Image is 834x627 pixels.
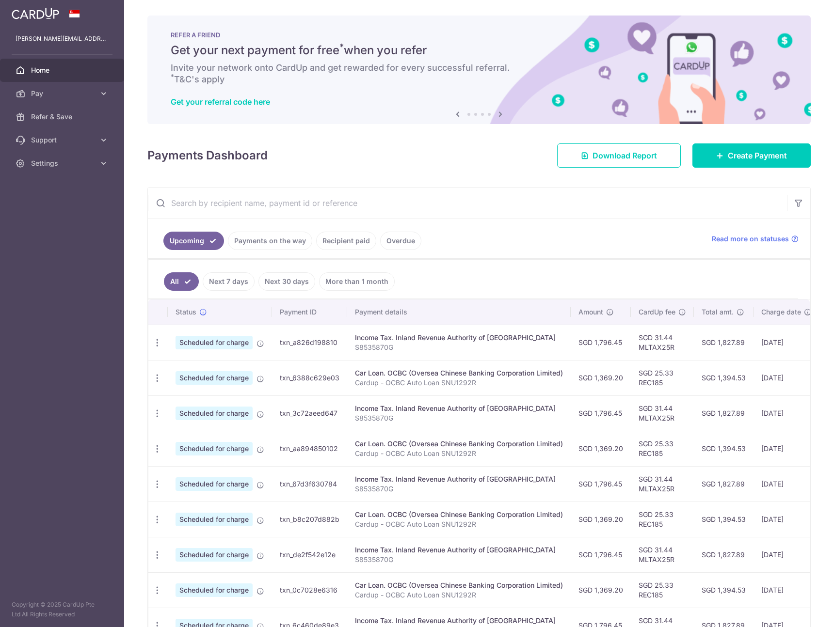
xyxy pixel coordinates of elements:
[164,272,199,291] a: All
[319,272,395,291] a: More than 1 month
[355,378,563,388] p: Cardup - OCBC Auto Loan SNU1292R
[631,360,694,395] td: SGD 25.33 REC185
[771,598,824,622] iframe: Opens a widget where you can find more information
[355,545,563,555] div: Income Tax. Inland Revenue Authority of [GEOGRAPHIC_DATA]
[355,439,563,449] div: Car Loan. OCBC (Oversea Chinese Banking Corporation Limited)
[272,466,347,502] td: txn_67d3f630784
[355,510,563,519] div: Car Loan. OCBC (Oversea Chinese Banking Corporation Limited)
[355,368,563,378] div: Car Loan. OCBC (Oversea Chinese Banking Corporation Limited)
[272,537,347,572] td: txn_de2f542e12e
[571,502,631,537] td: SGD 1,369.20
[163,232,224,250] a: Upcoming
[272,299,347,325] th: Payment ID
[754,395,819,431] td: [DATE]
[176,371,253,385] span: Scheduled for charge
[571,431,631,466] td: SGD 1,369.20
[355,404,563,413] div: Income Tax. Inland Revenue Authority of [GEOGRAPHIC_DATA]
[148,188,787,219] input: Search by recipient name, payment id or reference
[557,143,681,168] a: Download Report
[176,548,253,562] span: Scheduled for charge
[754,325,819,360] td: [DATE]
[631,502,694,537] td: SGD 25.33 REC185
[355,519,563,529] p: Cardup - OCBC Auto Loan SNU1292R
[31,89,95,98] span: Pay
[355,616,563,626] div: Income Tax. Inland Revenue Authority of [GEOGRAPHIC_DATA]
[31,65,95,75] span: Home
[754,537,819,572] td: [DATE]
[147,147,268,164] h4: Payments Dashboard
[631,537,694,572] td: SGD 31.44 MLTAX25R
[171,97,270,107] a: Get your referral code here
[272,395,347,431] td: txn_3c72aeed647
[380,232,421,250] a: Overdue
[176,477,253,491] span: Scheduled for charge
[355,343,563,352] p: S8535870G
[176,583,253,597] span: Scheduled for charge
[593,150,657,161] span: Download Report
[571,395,631,431] td: SGD 1,796.45
[171,43,787,58] h5: Get your next payment for free when you refer
[12,8,59,19] img: CardUp
[272,502,347,537] td: txn_b8c207d882b
[631,572,694,608] td: SGD 25.33 REC185
[355,590,563,600] p: Cardup - OCBC Auto Loan SNU1292R
[754,502,819,537] td: [DATE]
[754,431,819,466] td: [DATE]
[316,232,376,250] a: Recipient paid
[171,62,787,85] h6: Invite your network onto CardUp and get rewarded for every successful referral. T&C's apply
[694,431,754,466] td: SGD 1,394.53
[355,580,563,590] div: Car Loan. OCBC (Oversea Chinese Banking Corporation Limited)
[631,431,694,466] td: SGD 25.33 REC185
[31,158,95,168] span: Settings
[355,474,563,484] div: Income Tax. Inland Revenue Authority of [GEOGRAPHIC_DATA]
[639,307,675,317] span: CardUp fee
[571,537,631,572] td: SGD 1,796.45
[355,413,563,423] p: S8535870G
[754,572,819,608] td: [DATE]
[712,234,789,244] span: Read more on statuses
[692,143,811,168] a: Create Payment
[16,34,109,44] p: [PERSON_NAME][EMAIL_ADDRESS][DOMAIN_NAME]
[355,333,563,343] div: Income Tax. Inland Revenue Authority of [GEOGRAPHIC_DATA]
[694,395,754,431] td: SGD 1,827.89
[176,307,196,317] span: Status
[355,555,563,564] p: S8535870G
[571,466,631,502] td: SGD 1,796.45
[712,234,799,244] a: Read more on statuses
[355,449,563,458] p: Cardup - OCBC Auto Loan SNU1292R
[176,336,253,349] span: Scheduled for charge
[631,466,694,502] td: SGD 31.44 MLTAX25R
[228,232,312,250] a: Payments on the way
[754,466,819,502] td: [DATE]
[694,502,754,537] td: SGD 1,394.53
[147,16,811,124] img: RAF banner
[272,325,347,360] td: txn_a826d198810
[347,299,571,325] th: Payment details
[203,272,255,291] a: Next 7 days
[571,572,631,608] td: SGD 1,369.20
[176,407,253,420] span: Scheduled for charge
[694,537,754,572] td: SGD 1,827.89
[31,135,95,145] span: Support
[761,307,801,317] span: Charge date
[754,360,819,395] td: [DATE]
[171,31,787,39] p: REFER A FRIEND
[272,572,347,608] td: txn_0c7028e6316
[176,513,253,526] span: Scheduled for charge
[272,431,347,466] td: txn_aa894850102
[728,150,787,161] span: Create Payment
[694,325,754,360] td: SGD 1,827.89
[578,307,603,317] span: Amount
[258,272,315,291] a: Next 30 days
[694,572,754,608] td: SGD 1,394.53
[631,325,694,360] td: SGD 31.44 MLTAX25R
[571,325,631,360] td: SGD 1,796.45
[694,466,754,502] td: SGD 1,827.89
[31,112,95,122] span: Refer & Save
[176,442,253,455] span: Scheduled for charge
[694,360,754,395] td: SGD 1,394.53
[571,360,631,395] td: SGD 1,369.20
[702,307,734,317] span: Total amt.
[355,484,563,494] p: S8535870G
[631,395,694,431] td: SGD 31.44 MLTAX25R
